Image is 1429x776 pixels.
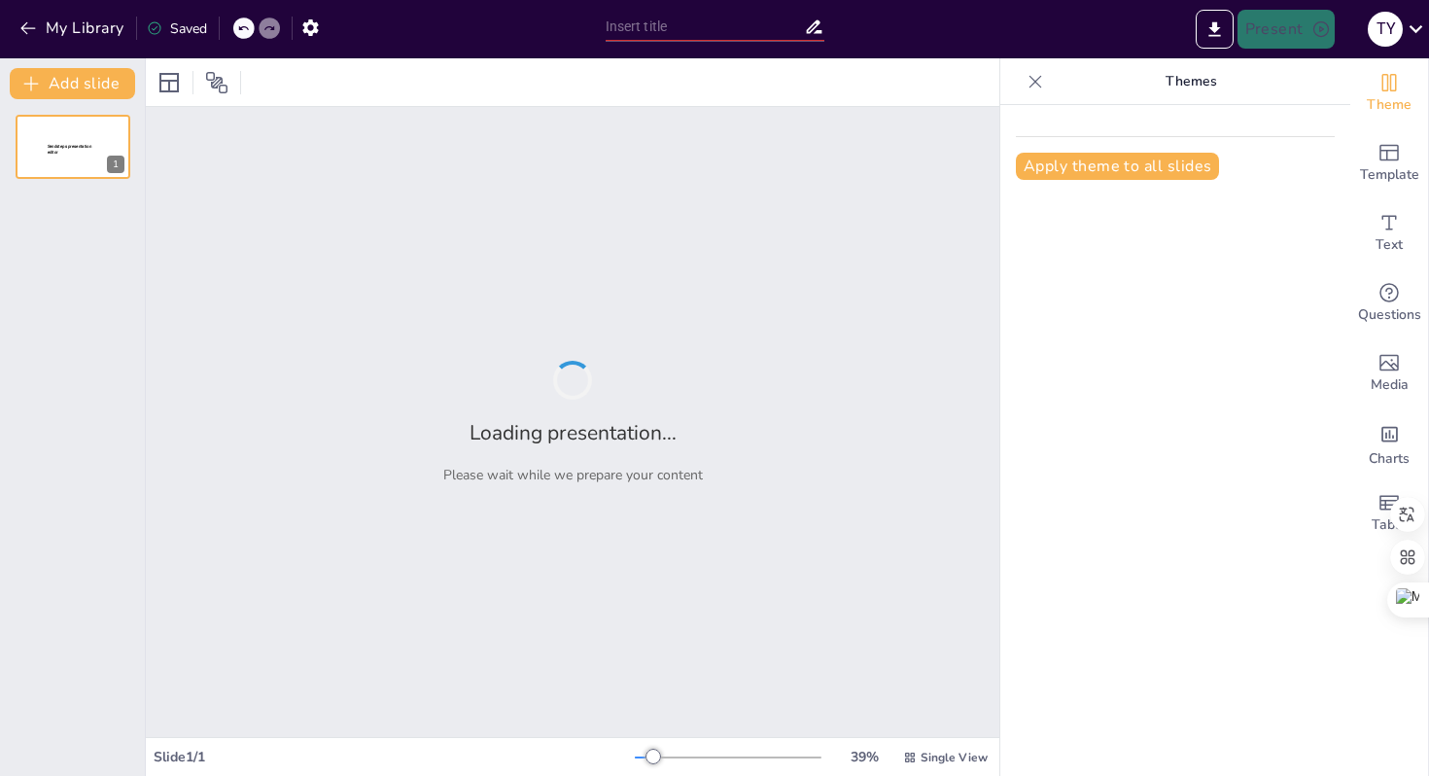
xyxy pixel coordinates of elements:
input: Insert title [606,13,804,41]
span: Media [1371,374,1409,396]
div: Get real-time input from your audience [1350,268,1428,338]
div: T Y [1368,12,1403,47]
div: 1 [107,156,124,173]
button: Add slide [10,68,135,99]
div: Layout [154,67,185,98]
button: My Library [15,13,132,44]
div: Change the overall theme [1350,58,1428,128]
div: Add ready made slides [1350,128,1428,198]
div: Saved [147,19,207,38]
span: Template [1360,164,1419,186]
button: Apply theme to all slides [1016,153,1219,180]
p: Please wait while we prepare your content [443,466,703,484]
span: Single View [921,750,988,765]
span: Sendsteps presentation editor [48,144,91,155]
div: Add images, graphics, shapes or video [1350,338,1428,408]
span: Theme [1367,94,1412,116]
div: Add charts and graphs [1350,408,1428,478]
button: T Y [1368,10,1403,49]
p: Themes [1051,58,1331,105]
div: 39 % [841,748,888,766]
h2: Loading presentation... [470,419,677,446]
span: Position [205,71,228,94]
div: Add text boxes [1350,198,1428,268]
button: Export to PowerPoint [1196,10,1234,49]
button: Present [1237,10,1335,49]
span: Table [1372,514,1407,536]
span: Text [1376,234,1403,256]
div: Slide 1 / 1 [154,748,635,766]
span: Charts [1369,448,1410,470]
div: Add a table [1350,478,1428,548]
span: Questions [1358,304,1421,326]
div: 1 [16,115,130,179]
